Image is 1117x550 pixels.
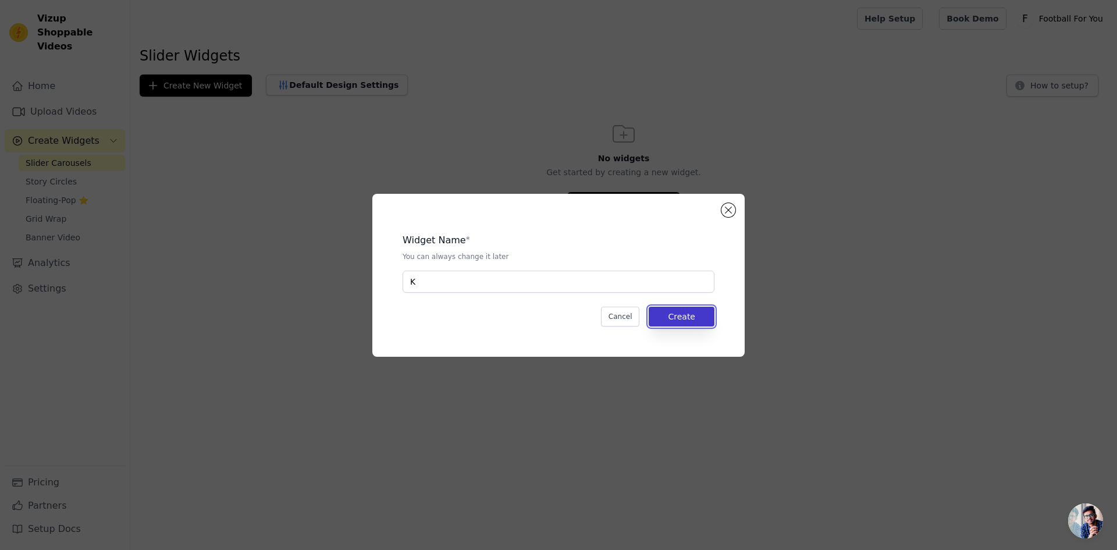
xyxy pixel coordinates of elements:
legend: Widget Name [403,233,466,247]
button: Create [649,307,714,327]
p: You can always change it later [403,252,714,261]
a: Open chat [1068,503,1103,538]
button: Cancel [601,307,640,327]
button: Close modal [721,203,735,217]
